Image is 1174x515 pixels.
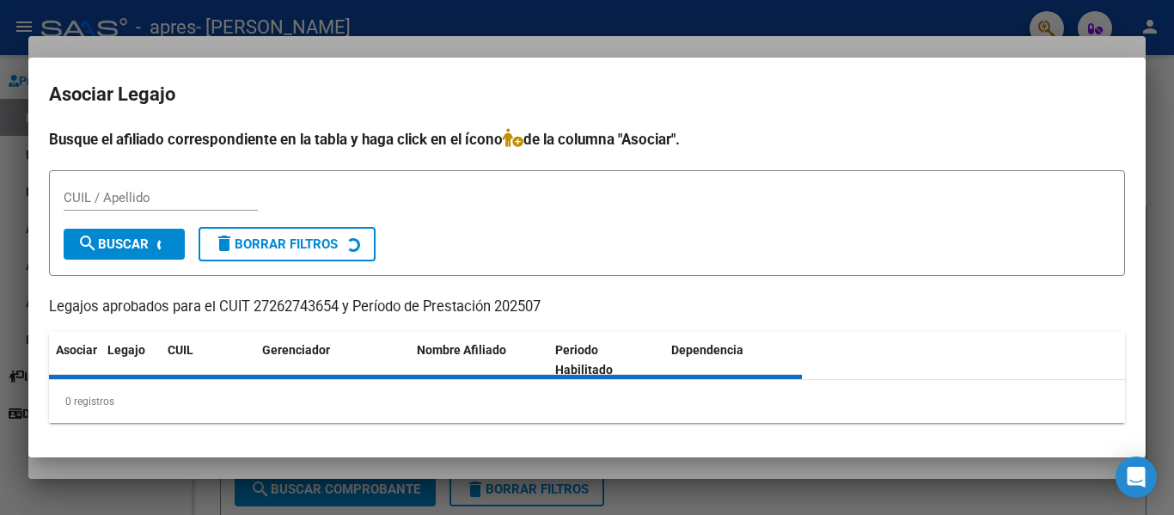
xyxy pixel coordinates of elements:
span: Borrar Filtros [214,236,338,252]
span: Periodo Habilitado [555,343,613,377]
span: Legajo [107,343,145,357]
button: Borrar Filtros [199,227,376,261]
datatable-header-cell: CUIL [161,332,255,389]
datatable-header-cell: Nombre Afiliado [410,332,548,389]
mat-icon: search [77,233,98,254]
div: 0 registros [49,380,1125,423]
datatable-header-cell: Dependencia [664,332,803,389]
datatable-header-cell: Gerenciador [255,332,410,389]
div: Open Intercom Messenger [1116,457,1157,498]
button: Buscar [64,229,185,260]
h4: Busque el afiliado correspondiente en la tabla y haga click en el ícono de la columna "Asociar". [49,128,1125,150]
datatable-header-cell: Asociar [49,332,101,389]
mat-icon: delete [214,233,235,254]
span: CUIL [168,343,193,357]
h2: Asociar Legajo [49,78,1125,111]
span: Dependencia [671,343,743,357]
span: Nombre Afiliado [417,343,506,357]
p: Legajos aprobados para el CUIT 27262743654 y Período de Prestación 202507 [49,297,1125,318]
span: Gerenciador [262,343,330,357]
datatable-header-cell: Periodo Habilitado [548,332,664,389]
span: Asociar [56,343,97,357]
datatable-header-cell: Legajo [101,332,161,389]
span: Buscar [77,236,149,252]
